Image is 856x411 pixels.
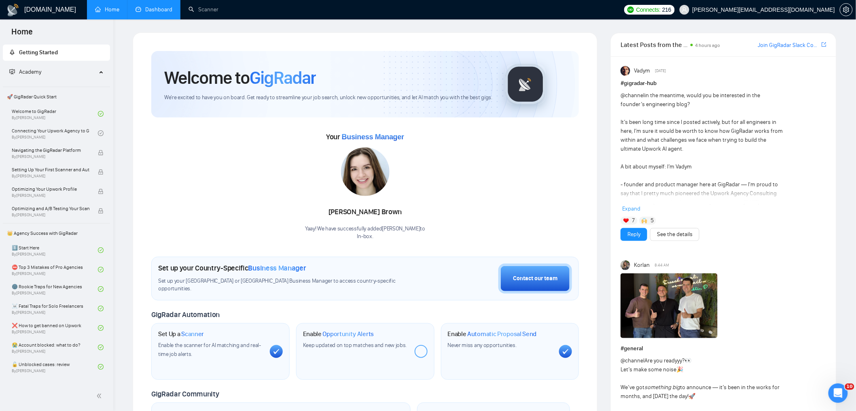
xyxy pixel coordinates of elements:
[98,286,104,292] span: check-circle
[158,342,261,358] span: Enable the scanner for AI matching and real-time job alerts.
[12,280,98,298] a: 🌚 Rookie Traps for New AgenciesBy[PERSON_NAME]
[98,130,104,136] span: check-circle
[9,49,15,55] span: rocket
[96,392,104,400] span: double-left
[822,41,826,48] span: export
[513,274,557,283] div: Contact our team
[326,132,404,141] span: Your
[634,66,650,75] span: Vadym
[689,393,695,400] span: 🚀
[657,230,693,239] a: See the details
[12,193,89,198] span: By [PERSON_NAME]
[621,357,644,364] span: @channel
[627,230,640,239] a: Reply
[98,247,104,253] span: check-circle
[4,225,109,241] span: 👑 Agency Success with GigRadar
[12,241,98,259] a: 1️⃣ Start HereBy[PERSON_NAME]
[12,213,89,217] span: By [PERSON_NAME]
[9,69,15,75] span: fund-projection-screen
[758,41,820,50] a: Join GigRadar Slack Community
[467,330,536,338] span: Automatic Proposal Send
[682,7,687,13] span: user
[19,68,41,75] span: Academy
[644,384,680,391] em: something big
[505,64,546,104] img: gigradar-logo.png
[621,273,718,338] img: F09K6TKUH8F-1760013141754.jpg
[840,6,853,13] a: setting
[650,228,699,241] button: See the details
[303,342,407,349] span: Keep updated on top matches and new jobs.
[181,330,204,338] span: Scanner
[303,330,374,338] h1: Enable
[136,6,172,13] a: dashboardDashboard
[12,358,98,376] a: 🔓 Unblocked cases: reviewBy[PERSON_NAME]
[158,264,306,273] h1: Set up your Country-Specific
[12,300,98,317] a: ☠️ Fatal Traps for Solo FreelancersBy[PERSON_NAME]
[250,67,316,89] span: GigRadar
[621,92,644,99] span: @channel
[5,26,39,43] span: Home
[12,174,89,179] span: By [PERSON_NAME]
[621,91,785,296] div: in the meantime, would you be interested in the founder’s engineering blog? It’s been long time s...
[98,306,104,311] span: check-circle
[6,4,19,17] img: logo
[341,147,390,196] img: 1706121186664-multi-268.jpg
[840,3,853,16] button: setting
[19,49,58,56] span: Getting Started
[655,262,670,269] span: 8:44 AM
[448,342,517,349] span: Never miss any opportunities.
[248,264,306,273] span: Business Manager
[98,364,104,370] span: check-circle
[12,124,98,142] a: Connecting Your Upwork Agency to GigRadarBy[PERSON_NAME]
[12,185,89,193] span: Optimizing Your Upwork Profile
[12,166,89,174] span: Setting Up Your First Scanner and Auto-Bidder
[151,310,220,319] span: GigRadar Automation
[164,94,492,102] span: We're excited to have you on board. Get ready to streamline your job search, unlock new opportuni...
[98,208,104,214] span: lock
[98,267,104,273] span: check-circle
[621,66,630,76] img: Vadym
[98,345,104,350] span: check-circle
[828,383,848,403] iframe: Intercom live chat
[622,205,640,212] span: Expand
[12,105,98,123] a: Welcome to GigRadarBy[PERSON_NAME]
[498,264,572,294] button: Contact our team
[621,40,688,50] span: Latest Posts from the GigRadar Community
[305,205,425,219] div: [PERSON_NAME] Brown
[662,5,671,14] span: 216
[627,6,634,13] img: upwork-logo.png
[642,218,647,224] img: 🙌
[634,261,650,270] span: Korlan
[9,68,41,75] span: Academy
[12,146,89,154] span: Navigating the GigRadar Platform
[151,390,219,398] span: GigRadar Community
[12,204,89,213] span: Optimizing and A/B Testing Your Scanner for Better Results
[12,261,98,279] a: ⛔ Top 3 Mistakes of Pro AgenciesBy[PERSON_NAME]
[98,111,104,117] span: check-circle
[636,5,661,14] span: Connects:
[448,330,537,338] h1: Enable
[650,217,654,225] span: 5
[98,325,104,331] span: check-circle
[305,225,425,241] div: Yaay! We have successfully added [PERSON_NAME] to
[98,169,104,175] span: lock
[822,41,826,49] a: export
[158,330,204,338] h1: Set Up a
[12,339,98,356] a: 😭 Account blocked: what to do?By[PERSON_NAME]
[342,133,404,141] span: Business Manager
[632,217,635,225] span: 7
[164,67,316,89] h1: Welcome to
[98,150,104,155] span: lock
[621,228,647,241] button: Reply
[305,233,425,241] p: In-box .
[12,319,98,337] a: ❌ How to get banned on UpworkBy[PERSON_NAME]
[845,383,854,390] span: 10
[3,45,110,61] li: Getting Started
[95,6,119,13] a: homeHome
[621,260,630,270] img: Korlan
[189,6,218,13] a: searchScanner
[621,344,826,353] h1: # general
[695,43,720,48] span: 4 hours ago
[621,79,826,88] h1: # gigradar-hub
